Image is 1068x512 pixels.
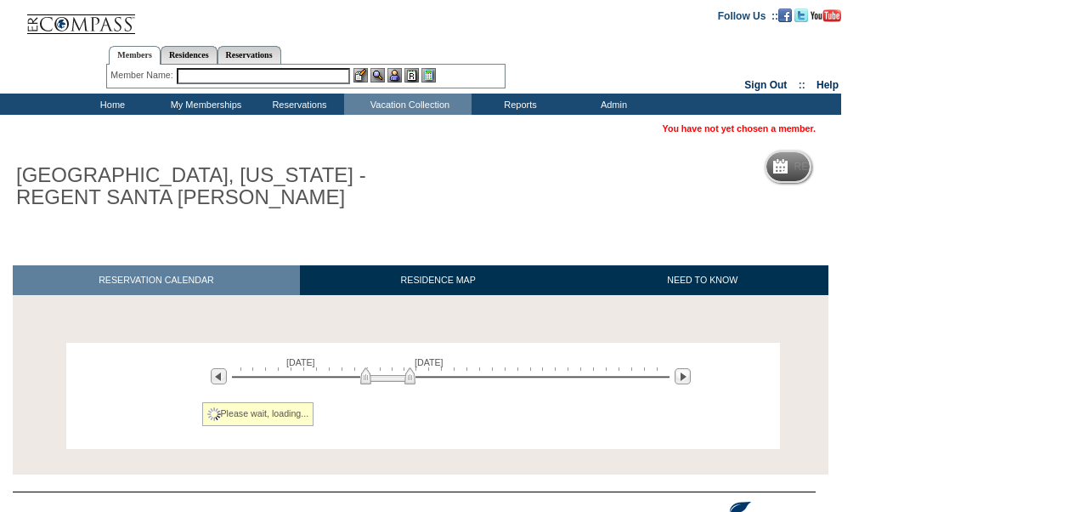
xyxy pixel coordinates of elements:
[13,265,300,295] a: RESERVATION CALENDAR
[718,9,778,22] td: Follow Us ::
[565,94,658,115] td: Admin
[778,9,792,22] img: Become our fan on Facebook
[64,94,157,115] td: Home
[13,161,393,213] h1: [GEOGRAPHIC_DATA], [US_STATE] - REGENT SANTA [PERSON_NAME]
[744,79,787,91] a: Sign Out
[218,46,281,64] a: Reservations
[207,407,221,421] img: spinner2.gif
[421,68,436,82] img: b_calculator.gif
[675,368,691,384] img: Next
[286,357,315,367] span: [DATE]
[109,46,161,65] a: Members
[202,402,314,426] div: Please wait, loading...
[811,9,841,20] a: Subscribe to our YouTube Channel
[794,162,924,173] h5: Reservation Calendar
[576,265,828,295] a: NEED TO KNOW
[161,46,218,64] a: Residences
[817,79,839,91] a: Help
[472,94,565,115] td: Reports
[370,68,385,82] img: View
[415,357,444,367] span: [DATE]
[157,94,251,115] td: My Memberships
[211,368,227,384] img: Previous
[300,265,577,295] a: RESIDENCE MAP
[778,9,792,20] a: Become our fan on Facebook
[794,9,808,20] a: Follow us on Twitter
[387,68,402,82] img: Impersonate
[251,94,344,115] td: Reservations
[404,68,419,82] img: Reservations
[110,68,176,82] div: Member Name:
[811,9,841,22] img: Subscribe to our YouTube Channel
[794,9,808,22] img: Follow us on Twitter
[799,79,805,91] span: ::
[663,123,816,134] span: You have not yet chosen a member.
[353,68,368,82] img: b_edit.gif
[344,94,472,115] td: Vacation Collection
